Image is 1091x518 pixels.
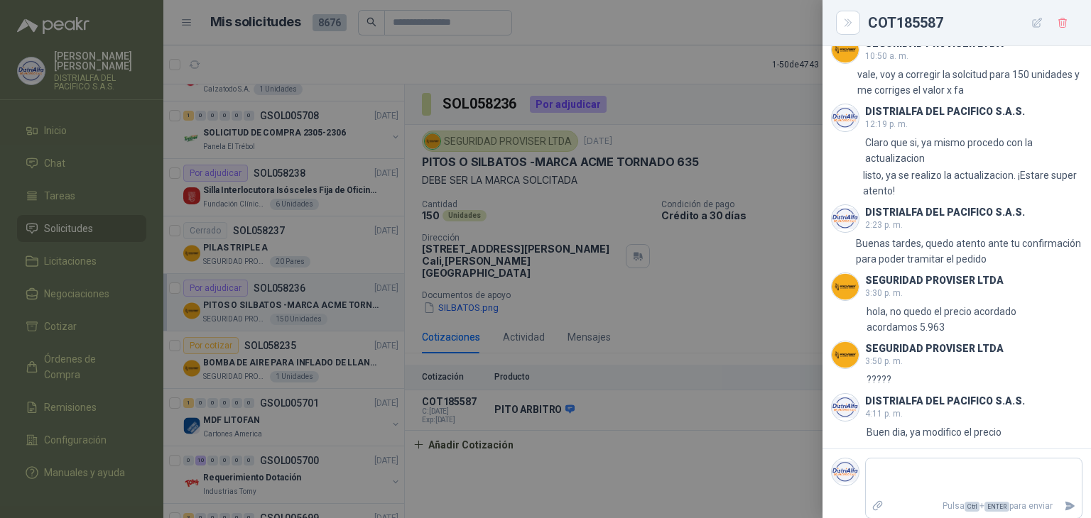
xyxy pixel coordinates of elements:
[867,304,1016,335] p: hola, no quedo el precio acordado acordamos 5.963
[984,502,1009,512] span: ENTER
[865,209,1025,216] h3: DISTRIALFA DEL PACIFICO S.A.S.
[865,345,1004,353] h3: SEGURIDAD PROVISER LTDA
[865,277,1004,285] h3: SEGURIDAD PROVISER LTDA
[832,36,859,63] img: Company Logo
[865,397,1025,405] h3: DISTRIALFA DEL PACIFICO S.A.S.
[832,394,859,421] img: Company Logo
[965,502,979,512] span: Ctrl
[840,14,857,31] button: Close
[832,205,859,232] img: Company Logo
[832,341,859,368] img: Company Logo
[867,424,1002,440] p: Buen dia, ya modifico el precio
[865,356,903,366] span: 3:50 p. m.
[867,372,891,387] p: ?????
[832,458,859,485] img: Company Logo
[832,273,859,300] img: Company Logo
[865,108,1025,116] h3: DISTRIALFA DEL PACIFICO S.A.S.
[868,11,1074,34] div: COT185587
[865,288,903,298] span: 3:30 p. m.
[856,236,1082,267] p: Buenas tardes, quedo atento ante tu confirmación para poder tramitar el pedido
[865,51,908,61] span: 10:50 a. m.
[865,119,908,129] span: 12:19 p. m.
[865,40,1004,48] h3: SEGURIDAD PROVISER LTDA
[863,167,1082,199] p: listo, ya se realizo la actualizacion. ¡Estare super atento!
[857,67,1082,98] p: vale, voy a corregir la solcitud para 150 unidades y me corriges el valor x fa
[865,220,903,230] span: 2:23 p. m.
[832,104,859,131] img: Company Logo
[865,135,1082,166] p: Claro que si, ya mismo procedo con la actualizacion
[865,409,903,419] span: 4:11 p. m.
